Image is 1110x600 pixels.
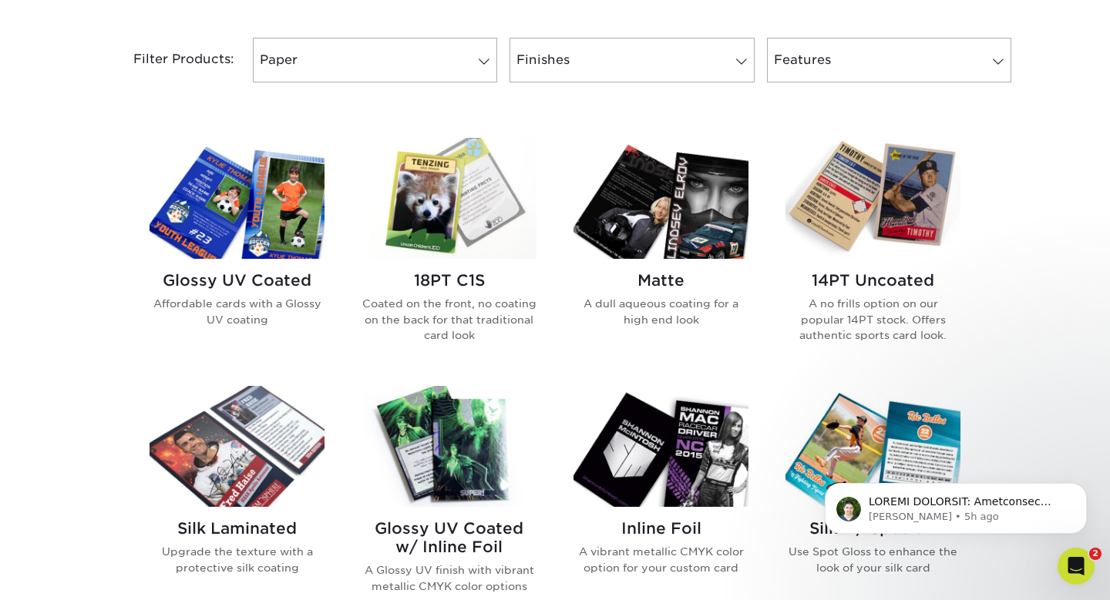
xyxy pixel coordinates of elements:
span: 2 [1089,548,1102,560]
img: Glossy UV Coated Trading Cards [150,138,325,259]
img: 18PT C1S Trading Cards [362,138,536,259]
iframe: Intercom live chat [1058,548,1095,585]
iframe: Intercom notifications message [802,451,1110,558]
h2: Glossy UV Coated w/ Inline Foil [362,519,536,556]
img: Silk Laminated Trading Cards [150,386,325,507]
a: Glossy UV Coated Trading Cards Glossy UV Coated Affordable cards with a Glossy UV coating [150,138,325,367]
p: A dull aqueous coating for a high end look [573,296,748,327]
p: A no frills option on our popular 14PT stock. Offers authentic sports card look. [785,296,960,343]
img: 14PT Uncoated Trading Cards [785,138,960,259]
img: Glossy UV Coated w/ Inline Foil Trading Cards [362,386,536,507]
a: Finishes [510,38,754,82]
h2: Silk w/ Spot UV [785,519,960,538]
img: Inline Foil Trading Cards [573,386,748,507]
h2: Matte [573,271,748,290]
a: 18PT C1S Trading Cards 18PT C1S Coated on the front, no coating on the back for that traditional ... [362,138,536,367]
p: Upgrade the texture with a protective silk coating [150,544,325,575]
h2: 14PT Uncoated [785,271,960,290]
a: 14PT Uncoated Trading Cards 14PT Uncoated A no frills option on our popular 14PT stock. Offers au... [785,138,960,367]
p: Affordable cards with a Glossy UV coating [150,296,325,327]
h2: Silk Laminated [150,519,325,538]
h2: Inline Foil [573,519,748,538]
img: Silk w/ Spot UV Trading Cards [785,386,960,507]
a: Features [767,38,1011,82]
p: A Glossy UV finish with vibrant metallic CMYK color options [362,562,536,594]
p: Message from Matthew, sent 5h ago [67,59,266,73]
a: Matte Trading Cards Matte A dull aqueous coating for a high end look [573,138,748,367]
div: Filter Products: [92,38,247,82]
h2: Glossy UV Coated [150,271,325,290]
img: Matte Trading Cards [573,138,748,259]
a: Paper [253,38,497,82]
h2: 18PT C1S [362,271,536,290]
p: A vibrant metallic CMYK color option for your custom card [573,544,748,575]
p: Coated on the front, no coating on the back for that traditional card look [362,296,536,343]
p: Use Spot Gloss to enhance the look of your silk card [785,544,960,575]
